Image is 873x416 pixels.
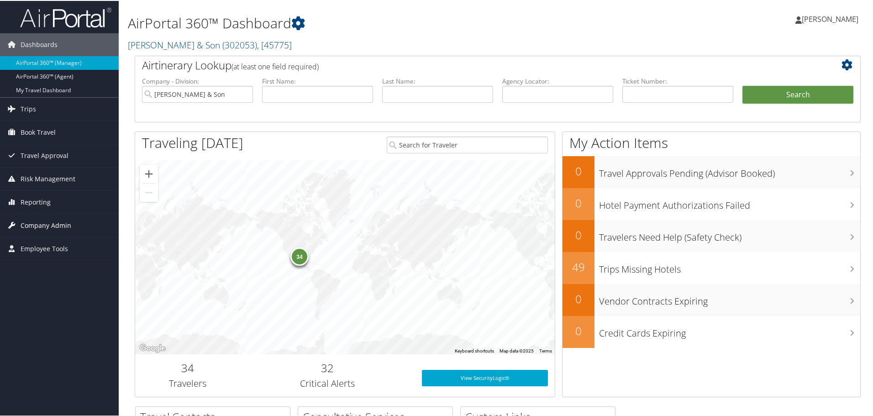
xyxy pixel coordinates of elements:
[290,247,309,265] div: 34
[142,57,793,72] h2: Airtinerary Lookup
[21,237,68,259] span: Employee Tools
[142,132,243,152] h1: Traveling [DATE]
[563,219,860,251] a: 0Travelers Need Help (Safety Check)
[257,38,292,50] span: , [ 45775 ]
[262,76,373,85] label: First Name:
[455,347,494,353] button: Keyboard shortcuts
[599,258,860,275] h3: Trips Missing Hotels
[502,76,613,85] label: Agency Locator:
[142,376,233,389] h3: Travelers
[599,194,860,211] h3: Hotel Payment Authorizations Failed
[21,143,68,166] span: Travel Approval
[599,162,860,179] h3: Travel Approvals Pending (Advisor Booked)
[563,258,594,274] h2: 49
[563,322,594,338] h2: 0
[128,38,292,50] a: [PERSON_NAME] & Son
[622,76,733,85] label: Ticket Number:
[231,61,319,71] span: (at least one field required)
[539,348,552,353] a: Terms (opens in new tab)
[563,155,860,187] a: 0Travel Approvals Pending (Advisor Booked)
[599,290,860,307] h3: Vendor Contracts Expiring
[563,132,860,152] h1: My Action Items
[599,321,860,339] h3: Credit Cards Expiring
[563,195,594,210] h2: 0
[21,32,58,55] span: Dashboards
[563,283,860,315] a: 0Vendor Contracts Expiring
[387,136,548,153] input: Search for Traveler
[247,376,408,389] h3: Critical Alerts
[563,187,860,219] a: 0Hotel Payment Authorizations Failed
[563,290,594,306] h2: 0
[802,13,858,23] span: [PERSON_NAME]
[599,226,860,243] h3: Travelers Need Help (Safety Check)
[21,190,51,213] span: Reporting
[21,120,56,143] span: Book Travel
[563,315,860,347] a: 0Credit Cards Expiring
[382,76,493,85] label: Last Name:
[563,251,860,283] a: 49Trips Missing Hotels
[247,359,408,375] h2: 32
[140,164,158,182] button: Zoom in
[137,342,168,353] a: Open this area in Google Maps (opens a new window)
[128,13,621,32] h1: AirPortal 360™ Dashboard
[21,97,36,120] span: Trips
[563,226,594,242] h2: 0
[21,213,71,236] span: Company Admin
[142,76,253,85] label: Company - Division:
[21,167,75,190] span: Risk Management
[222,38,257,50] span: ( 302053 )
[422,369,548,385] a: View SecurityLogic®
[140,183,158,201] button: Zoom out
[142,359,233,375] h2: 34
[137,342,168,353] img: Google
[742,85,853,103] button: Search
[500,348,534,353] span: Map data ©2025
[563,163,594,178] h2: 0
[20,6,111,27] img: airportal-logo.png
[795,5,868,32] a: [PERSON_NAME]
